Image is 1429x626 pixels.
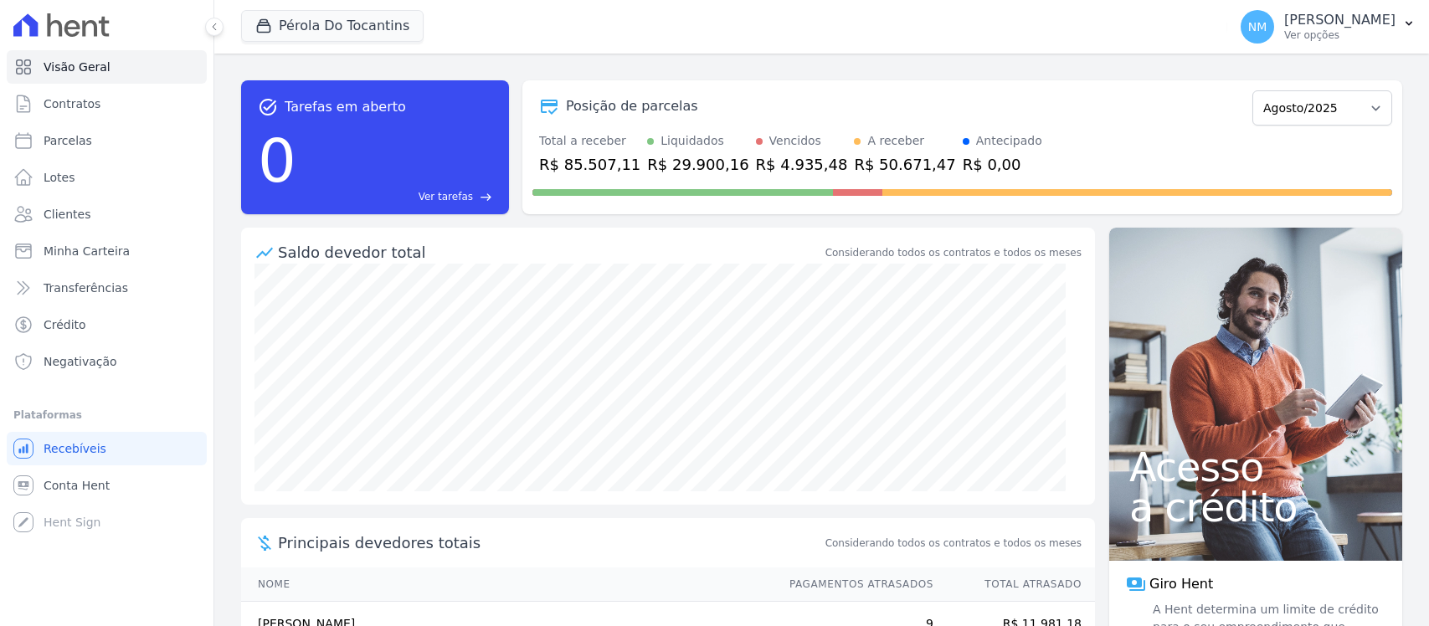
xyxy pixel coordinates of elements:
span: east [480,191,492,203]
span: Conta Hent [44,477,110,494]
span: Recebíveis [44,440,106,457]
span: a crédito [1129,487,1382,527]
div: R$ 0,00 [963,153,1042,176]
span: Negativação [44,353,117,370]
div: Posição de parcelas [566,96,698,116]
span: Visão Geral [44,59,111,75]
th: Total Atrasado [934,567,1095,602]
div: Considerando todos os contratos e todos os meses [825,245,1082,260]
span: Contratos [44,95,100,112]
span: Tarefas em aberto [285,97,406,117]
div: Total a receber [539,132,640,150]
span: Parcelas [44,132,92,149]
a: Parcelas [7,124,207,157]
span: task_alt [258,97,278,117]
div: Saldo devedor total [278,241,822,264]
th: Nome [241,567,774,602]
div: R$ 50.671,47 [854,153,955,176]
div: Liquidados [661,132,724,150]
a: Recebíveis [7,432,207,465]
a: Contratos [7,87,207,121]
span: Crédito [44,316,86,333]
a: Ver tarefas east [303,189,492,204]
p: [PERSON_NAME] [1284,12,1396,28]
span: Principais devedores totais [278,531,822,554]
th: Pagamentos Atrasados [774,567,934,602]
div: A receber [867,132,924,150]
div: R$ 4.935,48 [756,153,848,176]
span: Considerando todos os contratos e todos os meses [825,536,1082,551]
span: Clientes [44,206,90,223]
button: Pérola Do Tocantins [241,10,424,42]
a: Transferências [7,271,207,305]
span: Giro Hent [1149,574,1213,594]
div: R$ 29.900,16 [647,153,748,176]
span: Transferências [44,280,128,296]
a: Clientes [7,198,207,231]
a: Visão Geral [7,50,207,84]
a: Conta Hent [7,469,207,502]
p: Ver opções [1284,28,1396,42]
a: Crédito [7,308,207,341]
div: R$ 85.507,11 [539,153,640,176]
div: 0 [258,117,296,204]
span: Lotes [44,169,75,186]
a: Negativação [7,345,207,378]
span: Ver tarefas [419,189,473,204]
a: Lotes [7,161,207,194]
div: Antecipado [976,132,1042,150]
span: Minha Carteira [44,243,130,259]
div: Plataformas [13,405,200,425]
button: NM [PERSON_NAME] Ver opções [1227,3,1429,50]
a: Minha Carteira [7,234,207,268]
div: Vencidos [769,132,821,150]
span: Acesso [1129,447,1382,487]
span: NM [1248,21,1267,33]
